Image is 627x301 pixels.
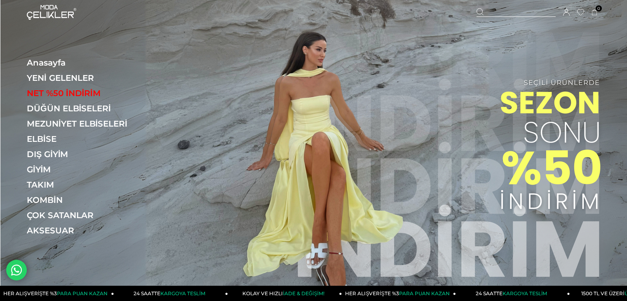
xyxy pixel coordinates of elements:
a: DIŞ GİYİM [27,149,140,159]
span: PARA PUAN KAZAN [399,290,450,296]
a: ELBİSE [27,134,140,144]
a: 24 SAATTEKARGOYA TESLİM [456,286,570,301]
a: AKSESUAR [27,226,140,235]
a: MEZUNİYET ELBİSELERİ [27,119,140,129]
span: KARGOYA TESLİM [160,290,205,296]
a: YENİ GELENLER [27,73,140,83]
a: DÜĞÜN ELBİSELERİ [27,103,140,113]
span: 0 [596,5,602,12]
span: KARGOYA TESLİM [503,290,547,296]
a: NET %50 İNDİRİM [27,88,140,98]
span: İADE & DEĞİŞİM! [283,290,324,296]
a: KOLAY VE HIZLIİADE & DEĞİŞİM! [228,286,342,301]
a: Anasayfa [27,58,140,68]
a: TAKIM [27,180,140,190]
a: GİYİM [27,165,140,174]
a: 24 SAATTEKARGOYA TESLİM [114,286,228,301]
span: PARA PUAN KAZAN [57,290,108,296]
a: HER ALIŞVERİŞTE %3PARA PUAN KAZAN [342,286,456,301]
a: 0 [592,9,598,16]
a: KOMBİN [27,195,140,205]
a: ÇOK SATANLAR [27,210,140,220]
img: logo [27,5,76,20]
